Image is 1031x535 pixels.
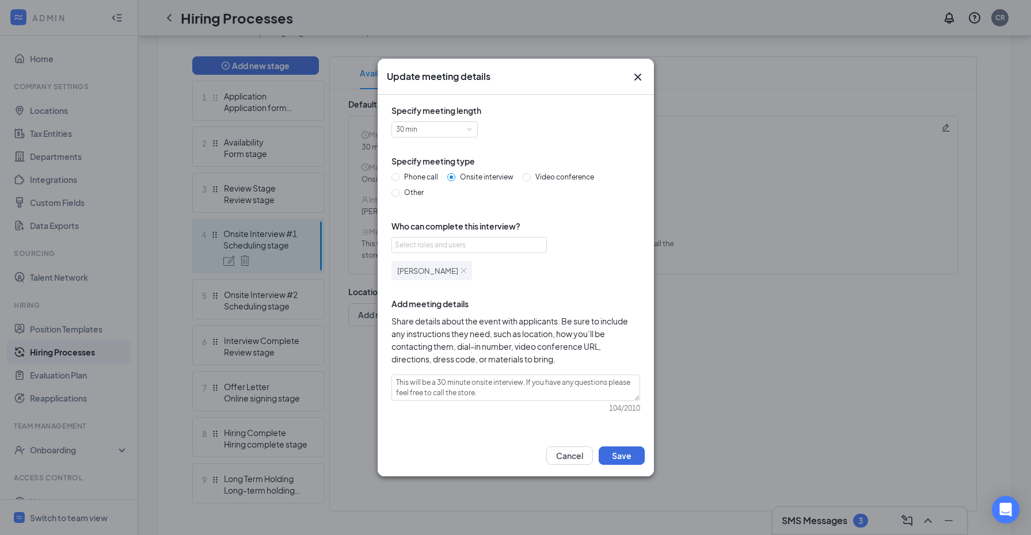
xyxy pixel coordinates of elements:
[391,155,640,167] span: Specify meeting type
[455,173,518,181] span: Onsite interview
[631,70,645,84] svg: Cross
[391,375,640,401] textarea: This will be a 30 minute onsite interview. If you have any questions please feel free to call the...
[400,188,428,197] span: Other
[391,220,640,232] span: Who can complete this interview?
[546,446,593,465] button: Cancel
[395,239,537,251] div: Select roles and users
[992,496,1019,523] div: Open Intercom Messenger
[396,122,425,137] div: 30 min
[599,446,645,465] button: Save
[397,265,458,277] span: [PERSON_NAME]
[531,173,599,181] span: Video conference
[387,70,490,83] h3: Update meeting details
[400,173,443,181] span: Phone call
[391,297,640,310] span: Add meeting details
[391,104,640,117] span: Specify meeting length
[631,70,645,84] button: Close
[391,315,640,365] span: Share details about the event with applicants. Be sure to include any instructions they need, suc...
[398,403,640,413] div: 104 / 2010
